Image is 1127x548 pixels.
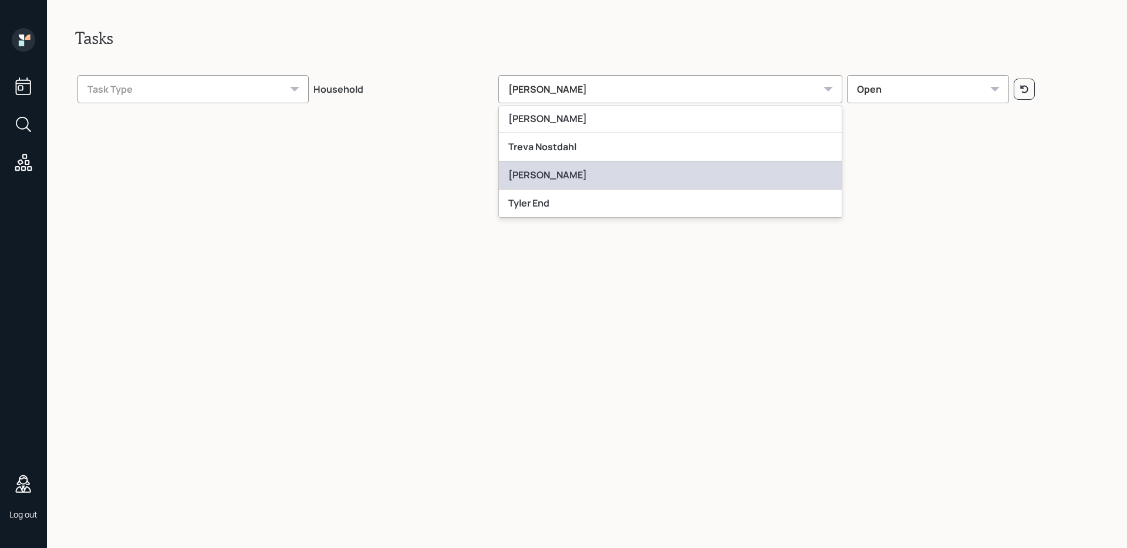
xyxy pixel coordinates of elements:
[9,509,38,520] div: Log out
[499,133,842,161] div: Treva Nostdahl
[499,105,842,133] div: [PERSON_NAME]
[499,190,842,218] div: Tyler End
[77,75,309,103] div: Task Type
[847,75,1009,103] div: Open
[75,28,1099,48] h2: Tasks
[311,67,495,108] th: Household
[498,75,843,103] div: [PERSON_NAME]
[499,161,842,190] div: [PERSON_NAME]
